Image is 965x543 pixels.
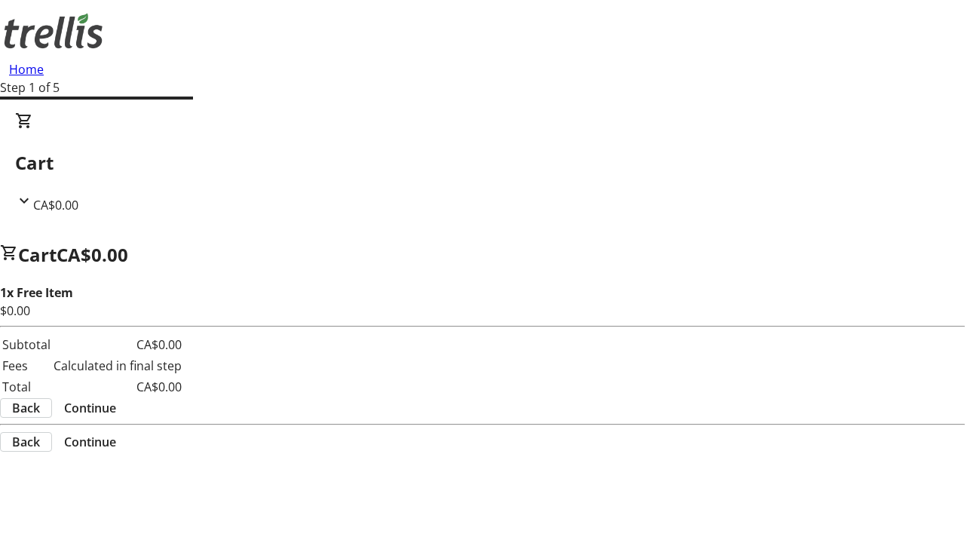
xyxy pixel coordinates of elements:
[15,112,950,214] div: CartCA$0.00
[53,377,182,397] td: CA$0.00
[52,433,128,451] button: Continue
[64,433,116,451] span: Continue
[52,399,128,417] button: Continue
[57,242,128,267] span: CA$0.00
[2,377,51,397] td: Total
[12,399,40,417] span: Back
[53,335,182,354] td: CA$0.00
[15,149,950,176] h2: Cart
[53,356,182,376] td: Calculated in final step
[2,356,51,376] td: Fees
[2,335,51,354] td: Subtotal
[18,242,57,267] span: Cart
[64,399,116,417] span: Continue
[12,433,40,451] span: Back
[33,197,78,213] span: CA$0.00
